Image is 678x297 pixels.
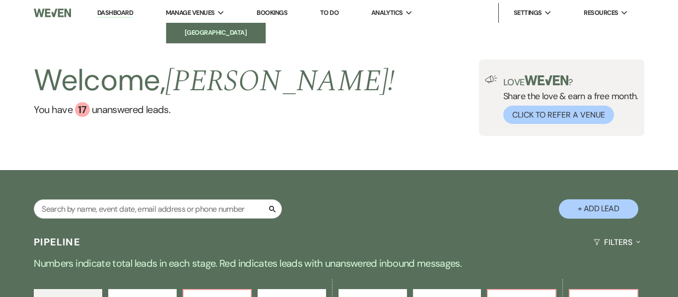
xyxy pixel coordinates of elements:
span: [PERSON_NAME] ! [165,59,395,104]
a: You have 17 unanswered leads. [34,102,395,117]
img: loud-speaker-illustration.svg [485,75,497,83]
button: Click to Refer a Venue [503,106,614,124]
button: Filters [590,229,644,255]
img: weven-logo-green.svg [525,75,569,85]
div: 17 [75,102,90,117]
span: Resources [584,8,618,18]
span: Settings [514,8,542,18]
a: Bookings [257,8,287,17]
li: [GEOGRAPHIC_DATA] [171,28,261,38]
h3: Pipeline [34,235,80,249]
h2: Welcome, [34,59,395,102]
input: Search by name, event date, email address or phone number [34,199,282,219]
span: Manage Venues [166,8,215,18]
p: Love ? [503,75,638,87]
a: Dashboard [97,8,133,18]
div: Share the love & earn a free month. [497,75,638,124]
span: Analytics [371,8,403,18]
img: Weven Logo [34,2,71,23]
a: [GEOGRAPHIC_DATA] [166,23,266,43]
a: To Do [320,8,339,17]
button: + Add Lead [559,199,638,219]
